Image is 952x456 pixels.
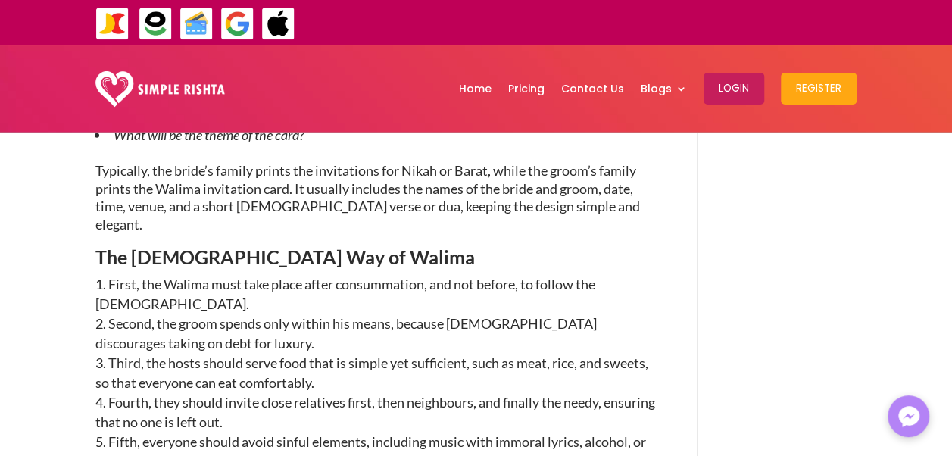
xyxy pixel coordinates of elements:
[338,14,918,32] div: ایپ میں پیمنٹ صرف گوگل پے اور ایپل پے کے ذریعے ممکن ہے۔ ، یا کریڈٹ کارڈ کے ذریعے ویب سائٹ پر ہوگی۔
[95,315,597,351] span: Second, the groom spends only within his means, because [DEMOGRAPHIC_DATA] discourages taking on ...
[95,7,130,41] img: JazzCash-icon
[641,49,687,128] a: Blogs
[95,276,595,312] span: First, the Walima must take place after consummation, and not before, to follow the [DEMOGRAPHIC_...
[109,126,309,143] span: “What will be the theme of the card?”
[781,73,857,105] button: Register
[95,354,648,391] span: Third, the hosts should serve food that is simple yet sufficient, such as meat, rice, and sweets,...
[590,9,622,36] strong: جاز کیش
[220,7,254,41] img: GooglePay-icon
[704,49,764,128] a: Login
[561,49,624,128] a: Contact Us
[894,401,924,432] img: Messenger
[95,162,640,233] span: Typically, the bride’s family prints the invitations for Nikah or Barat, while the groom’s family...
[179,7,214,41] img: Credit Cards
[459,49,492,128] a: Home
[95,394,655,430] span: Fourth, they should invite close relatives first, then neighbours, and finally the needy, ensurin...
[553,9,586,36] strong: ایزی پیسہ
[139,7,173,41] img: EasyPaisa-icon
[704,73,764,105] button: Login
[781,49,857,128] a: Register
[508,49,545,128] a: Pricing
[261,7,295,41] img: ApplePay-icon
[95,245,475,268] span: The [DEMOGRAPHIC_DATA] Way of Walima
